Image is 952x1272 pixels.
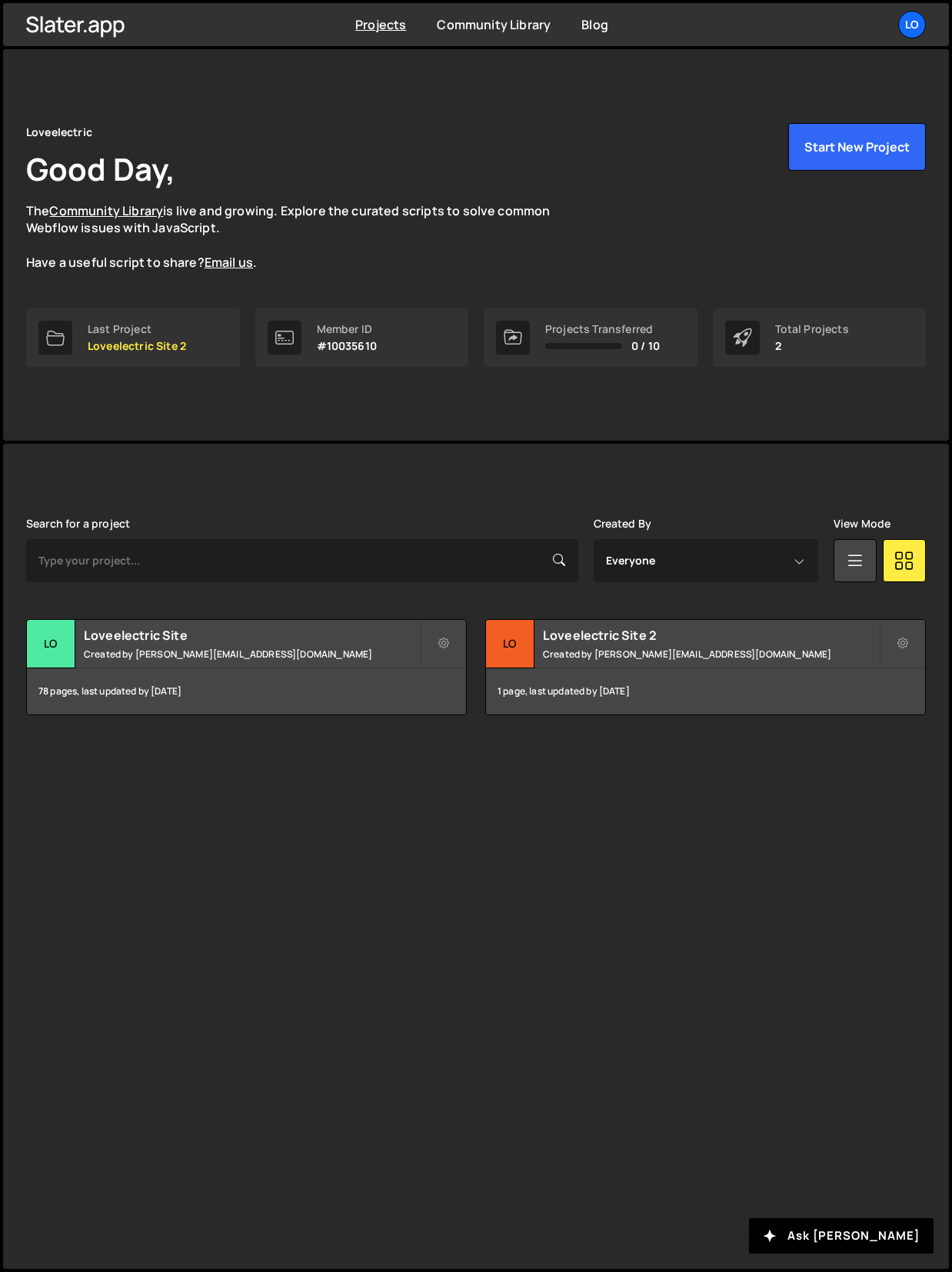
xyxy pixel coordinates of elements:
small: Created by [PERSON_NAME][EMAIL_ADDRESS][DOMAIN_NAME] [84,648,420,661]
p: Loveelectric Site 2 [88,340,186,352]
h1: Good Day, [26,148,175,190]
div: Last Project [88,323,186,335]
p: The is live and growing. Explore the curated scripts to solve common Webflow issues with JavaScri... [26,202,580,271]
input: Type your project... [26,539,578,582]
h2: Loveelectric Site [84,627,420,644]
a: Community Library [49,202,163,219]
div: Lo [27,620,75,668]
span: 0 / 10 [631,340,660,352]
a: Community Library [437,16,551,33]
a: Blog [581,16,608,33]
a: Lo Loveelectric Site 2 Created by [PERSON_NAME][EMAIL_ADDRESS][DOMAIN_NAME] 1 page, last updated ... [485,619,926,715]
button: Ask [PERSON_NAME] [749,1218,934,1254]
a: Last Project Loveelectric Site 2 [26,308,240,367]
div: 1 page, last updated by [DATE] [486,668,925,714]
div: Loveelectric [26,123,92,142]
div: Projects Transferred [545,323,660,335]
a: Lo Loveelectric Site Created by [PERSON_NAME][EMAIL_ADDRESS][DOMAIN_NAME] 78 pages, last updated ... [26,619,467,715]
div: Member ID [317,323,377,335]
label: View Mode [834,518,890,530]
a: Lo [898,11,926,38]
small: Created by [PERSON_NAME][EMAIL_ADDRESS][DOMAIN_NAME] [543,648,879,661]
h2: Loveelectric Site 2 [543,627,879,644]
button: Start New Project [788,123,926,171]
a: Projects [355,16,406,33]
div: Lo [486,620,534,668]
div: 78 pages, last updated by [DATE] [27,668,466,714]
label: Search for a project [26,518,130,530]
p: 2 [775,340,849,352]
a: Email us [205,254,253,271]
label: Created By [594,518,652,530]
div: Total Projects [775,323,849,335]
p: #10035610 [317,340,377,352]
